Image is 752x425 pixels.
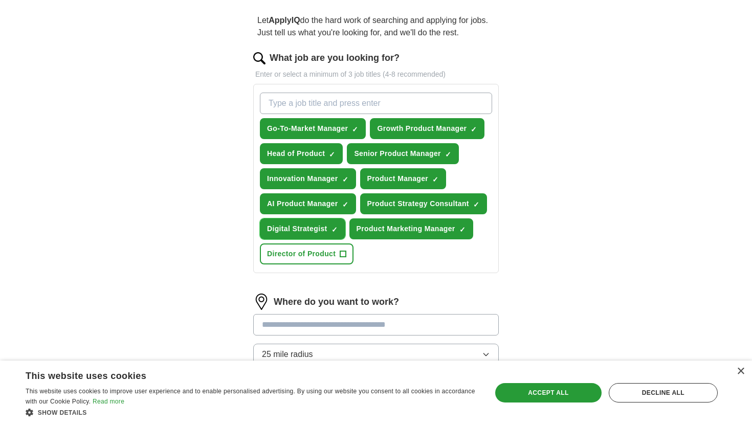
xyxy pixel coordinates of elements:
[367,173,429,184] span: Product Manager
[459,226,466,234] span: ✓
[445,150,451,159] span: ✓
[253,10,499,43] p: Let do the hard work of searching and applying for jobs. Just tell us what you're looking for, an...
[260,93,492,114] input: Type a job title and press enter
[93,398,124,405] a: Read more, opens a new window
[609,383,718,402] div: Decline all
[377,123,467,134] span: Growth Product Manager
[360,193,487,214] button: Product Strategy Consultant✓
[370,118,484,139] button: Growth Product Manager✓
[253,344,499,365] button: 25 mile radius
[331,226,338,234] span: ✓
[267,198,338,209] span: AI Product Manager
[360,168,447,189] button: Product Manager✓
[26,367,452,382] div: This website uses cookies
[260,243,353,264] button: Director of Product
[342,175,348,184] span: ✓
[38,409,87,416] span: Show details
[253,294,270,310] img: location.png
[471,125,477,133] span: ✓
[267,123,348,134] span: Go-To-Market Manager
[26,407,478,417] div: Show details
[737,368,744,375] div: Close
[495,383,602,402] div: Accept all
[270,51,400,65] label: What job are you looking for?
[274,295,399,309] label: Where do you want to work?
[267,223,327,234] span: Digital Strategist
[352,125,358,133] span: ✓
[329,150,335,159] span: ✓
[260,118,366,139] button: Go-To-Market Manager✓
[260,193,356,214] button: AI Product Manager✓
[260,218,345,239] button: Digital Strategist✓
[26,388,475,405] span: This website uses cookies to improve user experience and to enable personalised advertising. By u...
[432,175,438,184] span: ✓
[260,168,356,189] button: Innovation Manager✓
[260,143,343,164] button: Head of Product✓
[253,52,266,64] img: search.png
[267,148,325,159] span: Head of Product
[269,16,300,25] strong: ApplyIQ
[262,348,313,361] span: 25 mile radius
[342,200,348,209] span: ✓
[473,200,479,209] span: ✓
[347,143,459,164] button: Senior Product Manager✓
[267,173,338,184] span: Innovation Manager
[253,69,499,80] p: Enter or select a minimum of 3 job titles (4-8 recommended)
[267,249,336,259] span: Director of Product
[349,218,473,239] button: Product Marketing Manager✓
[367,198,469,209] span: Product Strategy Consultant
[357,223,455,234] span: Product Marketing Manager
[354,148,441,159] span: Senior Product Manager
